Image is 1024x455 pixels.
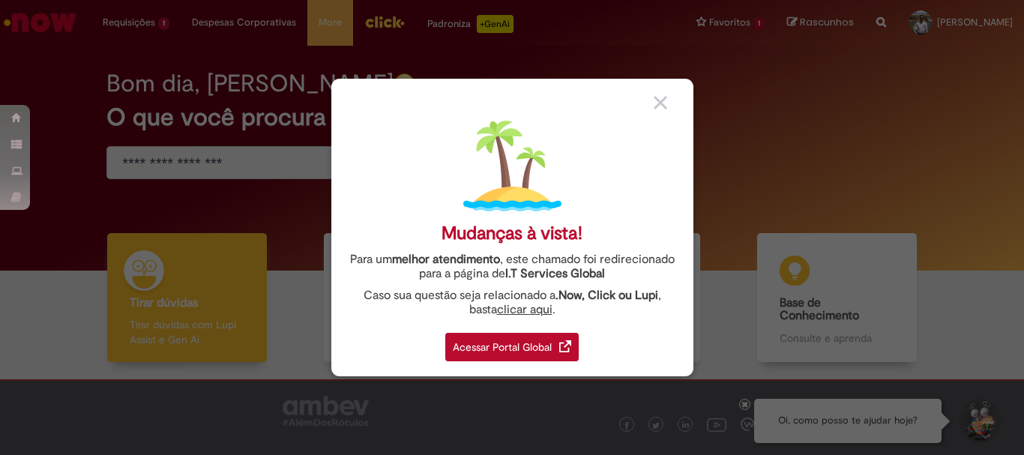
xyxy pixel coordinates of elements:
strong: .Now, Click ou Lupi [555,288,658,303]
a: I.T Services Global [505,258,605,281]
strong: melhor atendimento [392,252,500,267]
a: clicar aqui [497,294,552,317]
img: redirect_link.png [559,340,571,352]
img: island.png [463,117,561,215]
div: Mudanças à vista! [442,223,582,244]
a: Acessar Portal Global [445,325,579,361]
img: close_button_grey.png [654,96,667,109]
div: Acessar Portal Global [445,333,579,361]
div: Para um , este chamado foi redirecionado para a página de [343,253,682,281]
div: Caso sua questão seja relacionado a , basta . [343,289,682,317]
